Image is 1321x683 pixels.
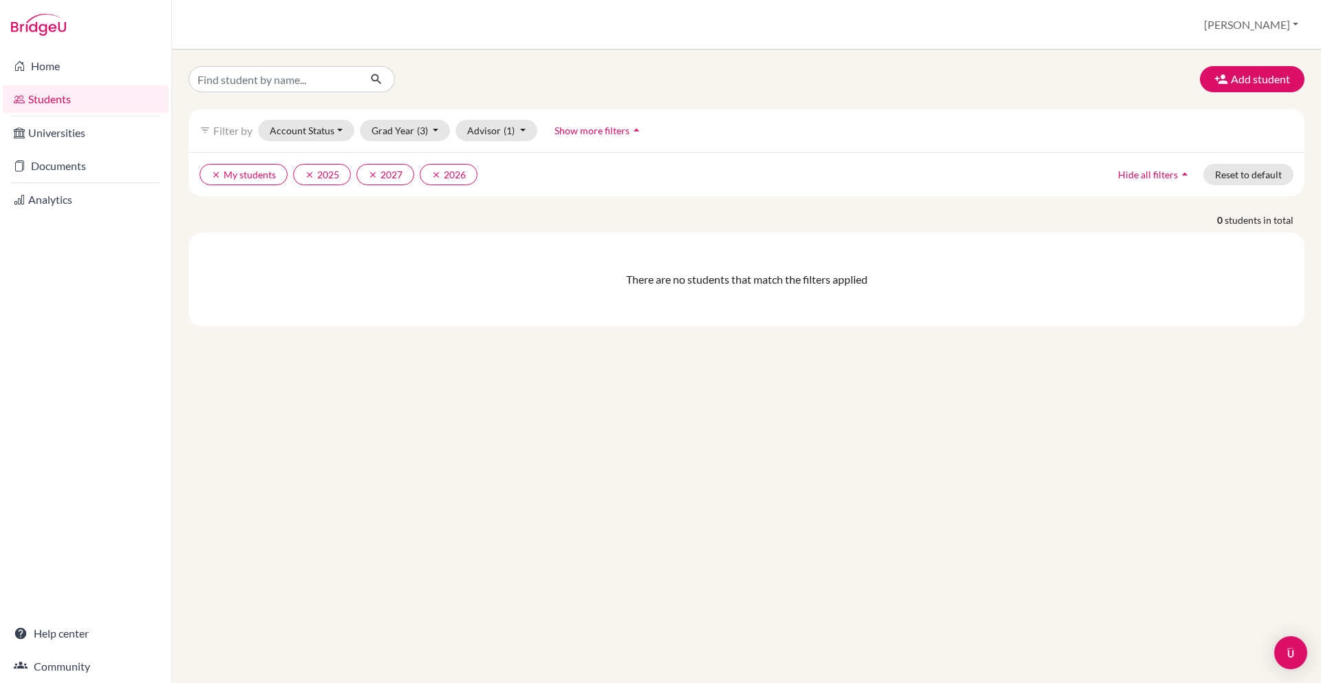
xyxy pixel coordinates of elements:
div: There are no students that match the filters applied [200,271,1293,288]
button: Add student [1200,66,1304,92]
strong: 0 [1217,213,1225,227]
span: (3) [417,125,428,136]
button: Reset to default [1203,164,1293,185]
i: clear [368,170,378,180]
a: Analytics [3,186,169,213]
span: students in total [1225,213,1304,227]
i: filter_list [200,125,211,136]
button: Show more filtersarrow_drop_up [543,120,655,141]
span: Hide all filters [1118,169,1178,180]
a: Community [3,653,169,680]
a: Help center [3,620,169,647]
i: clear [305,170,314,180]
button: Hide all filtersarrow_drop_up [1106,164,1203,185]
div: Open Intercom Messenger [1274,636,1307,669]
button: Grad Year(3) [360,120,451,141]
button: clear2025 [293,164,351,185]
span: Show more filters [555,125,630,136]
img: Bridge-U [11,14,66,36]
span: Filter by [213,124,253,137]
i: arrow_drop_up [630,123,643,137]
a: Documents [3,152,169,180]
button: Account Status [258,120,354,141]
button: clearMy students [200,164,288,185]
i: clear [431,170,441,180]
span: (1) [504,125,515,136]
input: Find student by name... [189,66,359,92]
button: clear2027 [356,164,414,185]
i: arrow_drop_up [1178,167,1192,181]
a: Home [3,52,169,80]
i: clear [211,170,221,180]
button: clear2026 [420,164,477,185]
a: Students [3,85,169,113]
a: Universities [3,119,169,147]
button: [PERSON_NAME] [1198,12,1304,38]
button: Advisor(1) [455,120,537,141]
